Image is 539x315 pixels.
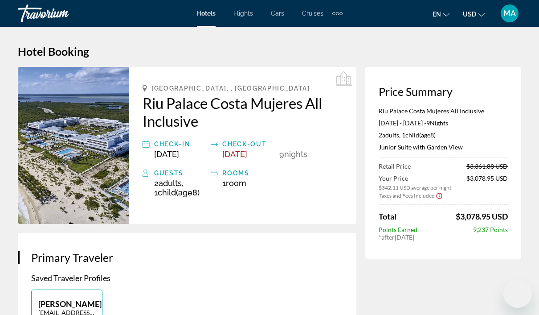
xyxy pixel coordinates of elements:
span: MA [503,9,516,18]
button: Change currency [463,8,485,21]
h3: Primary Traveler [31,251,343,264]
span: Age [178,188,192,197]
a: Cruises [302,10,323,17]
div: Check-out [222,139,274,149]
span: Retail Price [379,162,411,170]
span: Room [226,178,246,188]
a: Travorium [18,2,107,25]
p: [PERSON_NAME] [38,299,95,309]
span: en [433,11,441,18]
span: Adults [382,131,399,139]
h3: Price Summary [379,85,508,98]
span: , 1 [399,131,436,139]
span: $342.11 USD average per night [379,184,451,191]
span: Points Earned [379,226,417,233]
span: 9,237 Points [473,226,508,233]
div: * [DATE] [379,233,508,241]
a: Flights [233,10,253,17]
iframe: Button to launch messaging window [503,279,532,308]
a: Hotels [197,10,216,17]
span: Total [379,211,396,221]
span: Child [405,131,419,139]
span: after [381,233,395,241]
button: Show Taxes and Fees breakdown [379,191,443,200]
span: Nights [284,149,307,159]
div: rooms [222,168,274,178]
span: 9 [279,149,284,159]
span: $3,361.88 USD [466,162,508,170]
span: Taxes and Fees Included [379,192,435,199]
span: 2 [379,131,399,139]
p: Junior Suite with Garden View [379,143,508,151]
span: 1 [222,178,246,188]
p: [DATE] - [DATE] - [379,119,508,127]
span: 9 [426,119,430,127]
img: Riu Palace Costa Mujeres All Inclusive [18,67,129,224]
span: Adults [159,178,182,188]
span: [GEOGRAPHIC_DATA], , [GEOGRAPHIC_DATA] [151,85,310,92]
span: , 1 [154,178,200,197]
span: Your Price [379,174,451,182]
button: Show Taxes and Fees disclaimer [436,191,443,199]
p: Riu Palace Costa Mujeres All Inclusive [379,107,508,115]
a: Cars [271,10,284,17]
p: Saved Traveler Profiles [31,273,343,283]
span: $3,078.95 USD [456,211,508,221]
span: Nights [430,119,448,127]
span: ( 8) [405,131,436,139]
span: USD [463,11,476,18]
span: Child [158,188,176,197]
button: User Menu [498,4,521,23]
div: Guests [154,168,206,178]
a: Riu Palace Costa Mujeres All Inclusive [143,94,343,130]
button: Extra navigation items [332,6,343,21]
span: 2 [154,178,182,188]
span: ( 8) [158,188,200,197]
h1: Hotel Booking [18,45,521,58]
div: Check-in [154,139,206,149]
span: $3,078.95 USD [466,174,508,191]
span: [DATE] [154,149,179,159]
button: Change language [433,8,449,21]
span: [DATE] [222,149,247,159]
span: Age [421,131,430,139]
